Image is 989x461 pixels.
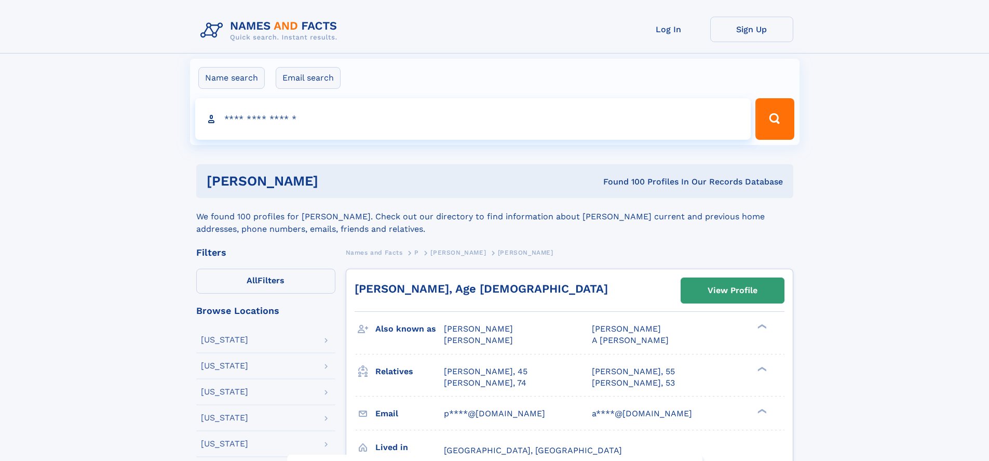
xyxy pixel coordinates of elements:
[592,377,675,389] a: [PERSON_NAME], 53
[196,306,335,315] div: Browse Locations
[414,249,419,256] span: P
[201,388,248,396] div: [US_STATE]
[710,17,793,42] a: Sign Up
[276,67,341,89] label: Email search
[755,365,767,372] div: ❯
[444,324,513,334] span: [PERSON_NAME]
[201,336,248,344] div: [US_STATE]
[207,175,461,188] h1: [PERSON_NAME]
[681,278,784,303] a: View Profile
[346,246,403,259] a: Names and Facts
[375,405,444,423] h3: Email
[196,198,793,235] div: We found 100 profiles for [PERSON_NAME]. Check out our directory to find information about [PERSO...
[375,363,444,380] h3: Relatives
[247,275,258,285] span: All
[444,335,513,345] span: [PERSON_NAME]
[627,17,710,42] a: Log In
[460,176,783,188] div: Found 100 Profiles In Our Records Database
[375,320,444,338] h3: Also known as
[755,323,767,330] div: ❯
[498,249,553,256] span: [PERSON_NAME]
[196,248,335,257] div: Filters
[592,366,675,377] a: [PERSON_NAME], 55
[414,246,419,259] a: P
[592,335,669,345] span: A [PERSON_NAME]
[430,246,486,259] a: [PERSON_NAME]
[444,366,527,377] a: [PERSON_NAME], 45
[196,269,335,294] label: Filters
[201,440,248,448] div: [US_STATE]
[201,362,248,370] div: [US_STATE]
[755,407,767,414] div: ❯
[375,439,444,456] h3: Lived in
[430,249,486,256] span: [PERSON_NAME]
[195,98,751,140] input: search input
[592,324,661,334] span: [PERSON_NAME]
[355,282,608,295] a: [PERSON_NAME], Age [DEMOGRAPHIC_DATA]
[201,414,248,422] div: [US_STATE]
[444,445,622,455] span: [GEOGRAPHIC_DATA], [GEOGRAPHIC_DATA]
[196,17,346,45] img: Logo Names and Facts
[444,377,526,389] a: [PERSON_NAME], 74
[198,67,265,89] label: Name search
[708,279,757,302] div: View Profile
[755,98,794,140] button: Search Button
